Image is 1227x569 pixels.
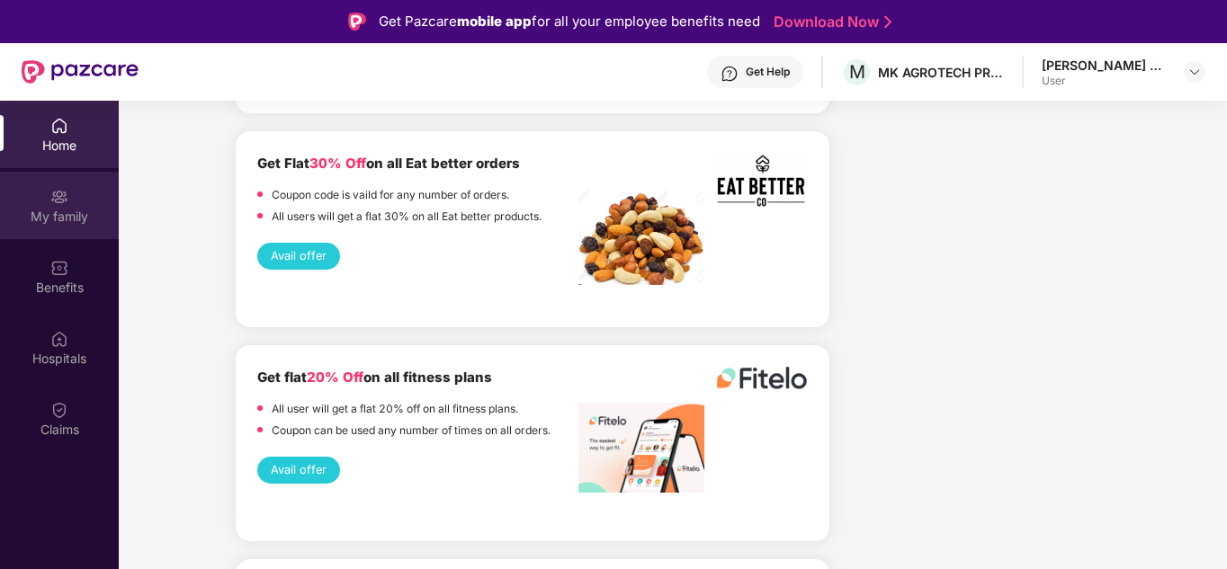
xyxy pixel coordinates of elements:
[50,188,68,206] img: svg+xml;base64,PHN2ZyB3aWR0aD0iMjAiIGhlaWdodD0iMjAiIHZpZXdCb3g9IjAgMCAyMCAyMCIgZmlsbD0ibm9uZSIgeG...
[348,13,366,31] img: Logo
[721,65,739,83] img: svg+xml;base64,PHN2ZyBpZD0iSGVscC0zMngzMiIgeG1sbnM9Imh0dHA6Ly93d3cudzMub3JnLzIwMDAvc3ZnIiB3aWR0aD...
[457,13,532,30] strong: mobile app
[272,208,542,225] p: All users will get a flat 30% on all Eat better products.
[272,186,509,203] p: Coupon code is vaild for any number of orders.
[1187,65,1202,79] img: svg+xml;base64,PHN2ZyBpZD0iRHJvcGRvd24tMzJ4MzIiIHhtbG5zPSJodHRwOi8vd3d3LnczLm9yZy8yMDAwL3N2ZyIgd2...
[50,330,68,348] img: svg+xml;base64,PHN2ZyBpZD0iSG9zcGl0YWxzIiB4bWxucz0iaHR0cDovL3d3dy53My5vcmcvMjAwMC9zdmciIHdpZHRoPS...
[257,155,520,172] b: Get Flat on all Eat better orders
[257,457,340,484] button: Avail offer
[578,189,704,286] img: Screenshot%202022-11-18%20at%2012.32.13%20PM.png
[22,60,139,84] img: New Pazcare Logo
[849,61,865,83] span: M
[716,153,808,209] img: Screenshot%202022-11-17%20at%202.10.19%20PM.png
[257,369,492,386] b: Get flat on all fitness plans
[309,155,366,172] span: 30% Off
[307,369,363,386] span: 20% Off
[50,259,68,277] img: svg+xml;base64,PHN2ZyBpZD0iQmVuZWZpdHMiIHhtbG5zPSJodHRwOi8vd3d3LnczLm9yZy8yMDAwL3N2ZyIgd2lkdGg9Ij...
[1042,74,1168,88] div: User
[746,65,790,79] div: Get Help
[774,13,886,31] a: Download Now
[50,401,68,419] img: svg+xml;base64,PHN2ZyBpZD0iQ2xhaW0iIHhtbG5zPSJodHRwOi8vd3d3LnczLm9yZy8yMDAwL3N2ZyIgd2lkdGg9IjIwIi...
[257,243,340,270] button: Avail offer
[50,117,68,135] img: svg+xml;base64,PHN2ZyBpZD0iSG9tZSIgeG1sbnM9Imh0dHA6Ly93d3cudzMub3JnLzIwMDAvc3ZnIiB3aWR0aD0iMjAiIG...
[716,367,808,389] img: fitelo%20logo.png
[272,400,518,417] p: All user will get a flat 20% off on all fitness plans.
[272,422,551,439] p: Coupon can be used any number of times on all orders.
[878,64,1004,81] div: MK AGROTECH PRIVATE LIMITED
[578,403,704,493] img: image%20fitelo.jpeg
[1042,57,1168,74] div: [PERSON_NAME] Bapusaheb
[884,13,891,31] img: Stroke
[379,11,760,32] div: Get Pazcare for all your employee benefits need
